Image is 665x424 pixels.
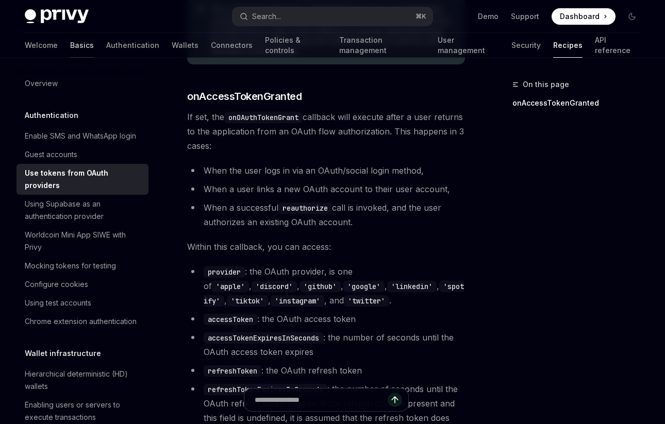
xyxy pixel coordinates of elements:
a: Using test accounts [16,294,148,312]
li: When a user links a new OAuth account to their user account, [187,182,465,196]
a: Guest accounts [16,145,148,164]
div: Guest accounts [25,148,77,161]
a: Dashboard [552,8,616,25]
a: Wallets [172,33,198,58]
div: Chrome extension authentication [25,315,137,328]
a: Recipes [553,33,583,58]
h5: Authentication [25,109,78,122]
div: Worldcoin Mini App SIWE with Privy [25,229,142,253]
div: Mocking tokens for testing [25,260,116,272]
h5: Wallet infrastructure [25,347,101,360]
a: Welcome [25,33,58,58]
code: provider [204,266,245,278]
span: onAccessTokenGranted [187,89,302,104]
button: Send message [388,393,402,407]
code: 'github' [300,281,341,292]
div: Overview [25,77,58,90]
li: When a successful call is invoked, and the user authorizes an existing OAuth account. [187,200,465,229]
button: Toggle dark mode [624,8,640,25]
code: reauthorize [278,202,332,214]
a: Support [511,11,539,22]
a: Chrome extension authentication [16,312,148,331]
a: Hierarchical deterministic (HD) wallets [16,365,148,396]
div: Enable SMS and WhatsApp login [25,130,136,142]
code: refreshToken [204,365,261,377]
div: Use tokens from OAuth providers [25,167,142,192]
span: On this page [523,78,569,91]
code: 'discord' [252,281,297,292]
code: refreshTokenExpiresInSeconds [204,384,327,395]
a: Configure cookies [16,275,148,294]
code: 'apple' [212,281,249,292]
div: Hierarchical deterministic (HD) wallets [25,368,142,393]
a: Worldcoin Mini App SIWE with Privy [16,226,148,257]
code: 'google' [343,281,385,292]
div: Using test accounts [25,297,91,309]
img: dark logo [25,9,89,24]
code: accessTokenExpiresInSeconds [204,332,323,344]
a: Security [511,33,541,58]
a: Using Supabase as an authentication provider [16,195,148,226]
a: Use tokens from OAuth providers [16,164,148,195]
li: : the OAuth access token [187,312,465,326]
a: API reference [595,33,640,58]
a: Mocking tokens for testing [16,257,148,275]
code: 'twitter' [344,295,389,307]
li: When the user logs in via an OAuth/social login method, [187,163,465,178]
li: : the number of seconds until the OAuth access token expires [187,330,465,359]
a: User management [438,33,499,58]
span: If set, the callback will execute after a user returns to the application from an OAuth flow auth... [187,110,465,153]
a: Policies & controls [265,33,327,58]
code: onOAuthTokenGrant [224,112,303,123]
a: Authentication [106,33,159,58]
code: 'linkedin' [387,281,437,292]
div: Using Supabase as an authentication provider [25,198,142,223]
a: Overview [16,74,148,93]
a: Connectors [211,33,253,58]
a: Enable SMS and WhatsApp login [16,127,148,145]
li: : the OAuth provider, is one of , , , , , , , , and . [187,264,465,308]
input: Ask a question... [255,388,388,411]
div: Search... [252,10,281,23]
button: Open search [232,7,432,26]
div: Configure cookies [25,278,88,291]
li: : the OAuth refresh token [187,363,465,378]
span: ⌘ K [415,12,426,21]
div: Enabling users or servers to execute transactions [25,399,142,423]
span: Dashboard [560,11,600,22]
a: Basics [70,33,94,58]
code: accessToken [204,314,257,325]
code: 'tiktok' [227,295,268,307]
a: Demo [478,11,498,22]
a: Transaction management [339,33,425,58]
code: 'instagram' [271,295,324,307]
a: onAccessTokenGranted [512,95,649,111]
span: Within this callback, you can access: [187,240,465,254]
